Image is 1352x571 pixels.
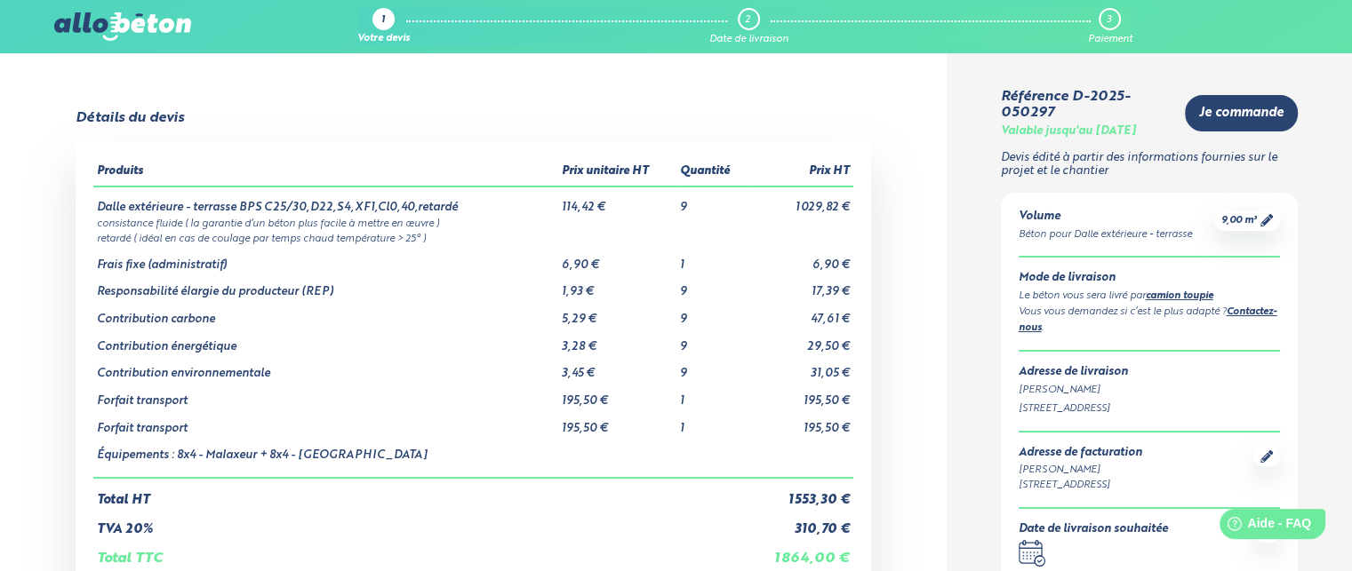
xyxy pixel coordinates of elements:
td: Forfait transport [93,408,557,436]
th: Prix unitaire HT [558,158,677,186]
a: 1 Votre devis [357,8,410,45]
a: 2 Date de livraison [709,8,788,45]
div: Adresse de facturation [1019,447,1142,460]
td: TVA 20% [93,508,748,537]
div: Le béton vous sera livré par [1019,289,1281,305]
td: 1 553,30 € [748,478,852,508]
td: Contribution énergétique [93,327,557,354]
td: 31,05 € [748,353,852,381]
td: Équipements : 8x4 - Malaxeur + 8x4 - [GEOGRAPHIC_DATA] [93,435,557,478]
div: Date de livraison souhaitée [1019,523,1168,536]
div: 1 [381,15,385,27]
a: Contactez-nous [1019,307,1277,333]
td: 1,93 € [558,272,677,299]
td: 310,70 € [748,508,852,537]
td: 1 029,82 € [748,186,852,215]
td: Total TTC [93,536,748,567]
td: 1 864,00 € [748,536,852,567]
td: Contribution carbone [93,299,557,327]
div: Béton pour Dalle extérieure - terrasse [1019,227,1192,242]
td: Frais fixe (administratif) [93,245,557,273]
div: [PERSON_NAME] [1019,463,1142,478]
td: 3,45 € [558,353,677,381]
div: Valable jusqu'au [DATE] [1001,125,1136,139]
td: 195,50 € [748,381,852,408]
p: Devis édité à partir des informations fournies sur le projet et le chantier [1001,152,1299,178]
td: 3,28 € [558,327,677,354]
th: Prix HT [748,158,852,186]
th: Quantité [676,158,748,186]
td: Total HT [93,478,748,508]
td: 9 [676,272,748,299]
td: 6,90 € [748,245,852,273]
a: 3 Paiement [1087,8,1132,45]
td: 17,39 € [748,272,852,299]
div: Volume [1019,210,1192,224]
td: 1 [676,381,748,408]
div: [PERSON_NAME] [1019,383,1281,398]
td: Contribution environnementale [93,353,557,381]
div: Adresse de livraison [1019,366,1281,379]
div: [STREET_ADDRESS] [1019,401,1281,416]
td: 47,61 € [748,299,852,327]
div: Votre devis [357,34,410,45]
a: Je commande [1185,95,1298,131]
div: Détails du devis [76,110,184,126]
td: 9 [676,353,748,381]
td: 5,29 € [558,299,677,327]
div: Vous vous demandez si c’est le plus adapté ? . [1019,305,1281,337]
div: 2 [745,14,750,26]
div: 3 [1107,14,1111,26]
div: Référence D-2025-050297 [1001,89,1172,122]
td: retardé ( idéal en cas de coulage par temps chaud température > 25° ) [93,230,852,245]
td: 6,90 € [558,245,677,273]
td: 9 [676,186,748,215]
td: 1 [676,408,748,436]
td: 29,50 € [748,327,852,354]
iframe: Help widget launcher [1194,502,1332,551]
td: Responsabilité élargie du producteur (REP) [93,272,557,299]
a: camion toupie [1146,291,1213,301]
td: 195,50 € [558,408,677,436]
td: 114,42 € [558,186,677,215]
td: 1 [676,245,748,273]
img: allobéton [54,12,191,41]
div: Date de livraison [709,34,788,45]
td: Dalle extérieure - terrasse BPS C25/30,D22,S4,XF1,Cl0,40,retardé [93,186,557,215]
td: 195,50 € [748,408,852,436]
span: Je commande [1199,106,1284,121]
td: consistance fluide ( la garantie d’un béton plus facile à mettre en œuvre ) [93,215,852,230]
div: [STREET_ADDRESS] [1019,478,1142,493]
th: Produits [93,158,557,186]
td: Forfait transport [93,381,557,408]
td: 9 [676,327,748,354]
td: 9 [676,299,748,327]
div: Mode de livraison [1019,272,1281,285]
td: 195,50 € [558,381,677,408]
div: Paiement [1087,34,1132,45]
